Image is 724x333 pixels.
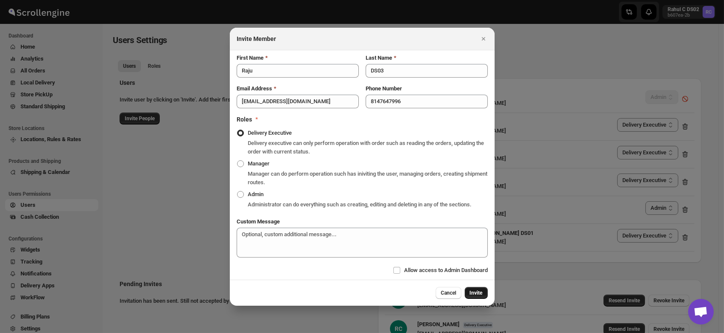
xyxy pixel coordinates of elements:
h2: Roles [237,115,252,124]
b: First Name [237,55,264,61]
span: Manager [248,160,270,167]
b: Last Name [366,55,392,61]
span: Manager can do perform operation such has iniviting the user, managing orders, creating shipment ... [248,171,487,185]
span: Administrator can do everything such as creating, editing and deleting in any of the sections. [248,201,472,208]
span: Cancel [441,290,456,296]
button: Invite [465,287,488,299]
span: Admin [248,191,264,197]
span: Invite [470,290,483,296]
div: Open chat [688,299,714,324]
input: Please enter valid email [237,95,359,108]
b: Custom Message [237,218,280,225]
button: Cancel [436,287,461,299]
span: Delivery executive can only perform operation with order such as reading the orders, updating the... [248,140,484,155]
b: Invite Member [237,35,276,42]
button: Close [478,33,490,45]
span: Delivery Executive [248,130,292,136]
span: Allow access to Admin Dashboard [404,267,488,273]
b: Email Address [237,85,272,92]
b: Phone Number [366,85,402,92]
